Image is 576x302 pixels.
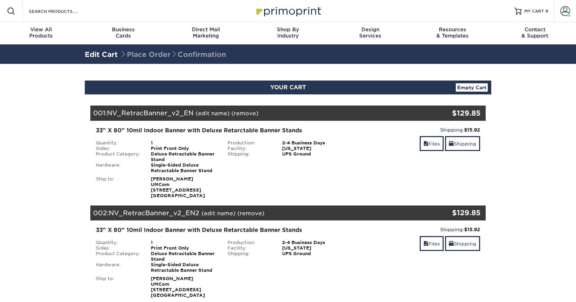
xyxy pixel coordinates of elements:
a: Files [420,236,444,251]
div: Product Category: [91,151,146,162]
div: 33" X 80" 10mil Indoor Banner with Deluxe Retarctable Banner Stands [96,226,348,234]
div: 002: [90,205,420,221]
a: Empty Cart [456,83,488,92]
div: Hardware: [91,262,146,273]
div: 33" X 80" 10mil Indoor Banner with Deluxe Retarctable Banner Stands [96,126,348,135]
span: Resources [411,26,494,33]
span: files [423,241,428,246]
a: Edit Cart [85,50,118,59]
a: (edit name) [201,210,236,217]
a: Shop ByIndustry [247,22,329,44]
span: Direct Mail [165,26,247,33]
div: Print Front Only [146,146,222,151]
img: Primoprint [253,3,323,18]
div: Hardware: [91,162,146,174]
span: Shop By [247,26,329,33]
div: Deluxe Retractable Banner Stand [146,151,222,162]
div: 1 [146,240,222,245]
a: Contact& Support [494,22,576,44]
strong: $15.92 [464,127,480,133]
div: Sides: [91,146,146,151]
a: BusinessCards [82,22,165,44]
div: Industry [247,26,329,39]
span: shipping [449,241,454,246]
div: Cards [82,26,165,39]
div: Single-Sided Deluxe Retractable Banner Stand [146,162,222,174]
a: Shipping [445,236,480,251]
div: Deluxe Retractable Banner Stand [146,251,222,262]
span: NV_RetracBanner_v2_EN [107,109,194,117]
a: (edit name) [196,110,230,117]
strong: $15.92 [464,227,480,232]
div: [US_STATE] [277,146,354,151]
div: $129.85 [420,208,480,218]
div: & Support [494,26,576,39]
span: 9 [545,9,548,14]
div: Product Category: [91,251,146,262]
a: Shipping [445,136,480,151]
div: 1 [146,140,222,146]
div: Production: [222,140,277,146]
div: Quantity: [91,140,146,146]
div: UPS Ground [277,251,354,257]
span: Place Order Confirmation [120,50,226,59]
div: Shipping: [222,251,277,257]
div: Facility: [222,245,277,251]
a: DesignServices [329,22,411,44]
a: (remove) [237,210,264,217]
span: YOUR CART [270,84,306,91]
div: & Templates [411,26,494,39]
div: Marketing [165,26,247,39]
a: Files [420,136,444,151]
input: SEARCH PRODUCTS..... [28,7,96,15]
span: Business [82,26,165,33]
div: 2-4 Business Days [277,240,354,245]
div: UPS Ground [277,151,354,157]
div: Shipping: [359,126,480,133]
div: Services [329,26,411,39]
span: Design [329,26,411,33]
a: (remove) [231,110,258,117]
div: 2-4 Business Days [277,140,354,146]
div: Ship to: [91,176,146,199]
div: [US_STATE] [277,245,354,251]
span: MY CART [524,8,544,14]
div: Shipping: [222,151,277,157]
iframe: Google Customer Reviews [2,281,59,300]
span: shipping [449,141,454,146]
div: Single-Sided Deluxe Retractable Banner Stand [146,262,222,273]
a: Resources& Templates [411,22,494,44]
span: files [423,141,428,146]
strong: [PERSON_NAME] UMCom [STREET_ADDRESS] [GEOGRAPHIC_DATA] [151,276,205,298]
div: $129.85 [420,108,480,118]
div: Ship to: [91,276,146,298]
div: Production: [222,240,277,245]
div: 001: [90,106,420,121]
div: Sides: [91,245,146,251]
strong: [PERSON_NAME] UMCom [STREET_ADDRESS] [GEOGRAPHIC_DATA] [151,176,205,198]
div: Quantity: [91,240,146,245]
div: Facility: [222,146,277,151]
span: Contact [494,26,576,33]
a: Direct MailMarketing [165,22,247,44]
span: NV_RetracBanner_v2_EN2 [109,209,199,217]
div: Shipping: [359,226,480,233]
div: Print Front Only [146,245,222,251]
